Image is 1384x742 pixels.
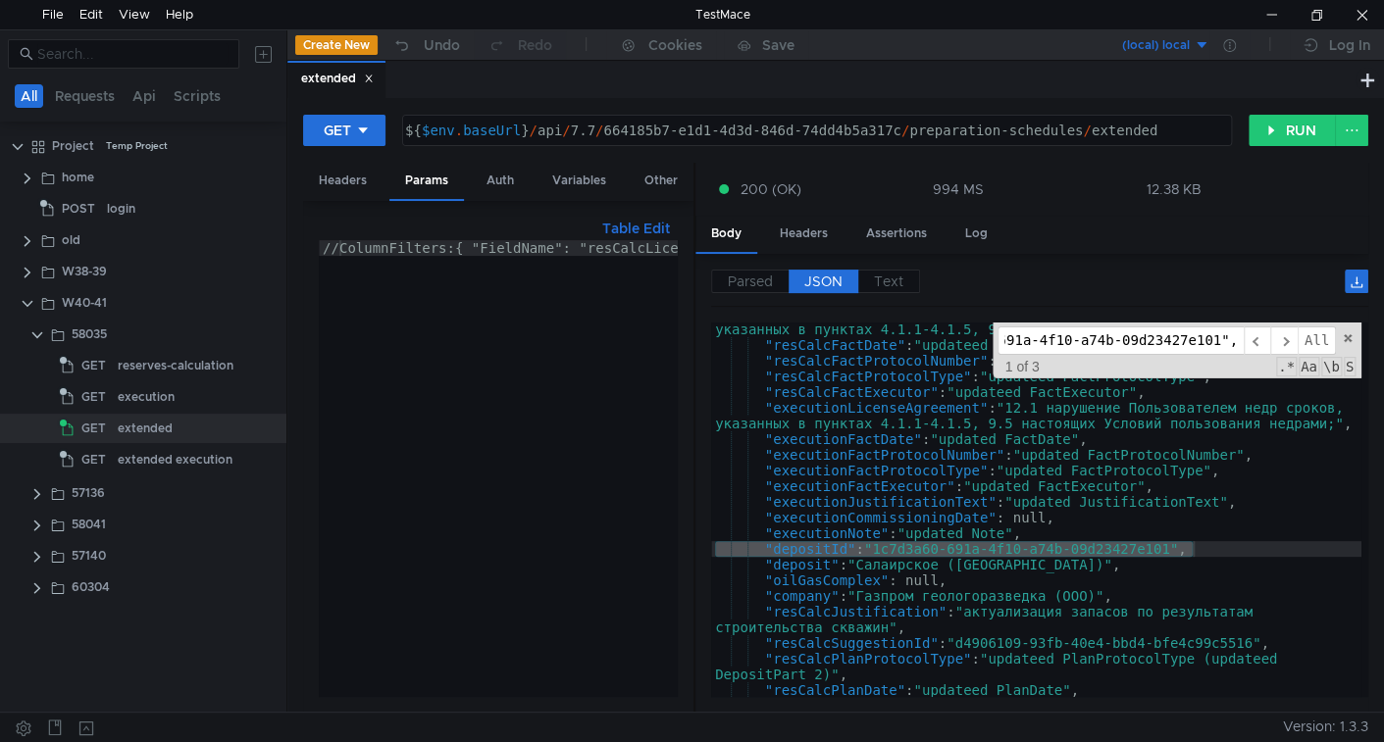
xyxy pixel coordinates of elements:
div: (local) local [1122,36,1190,55]
span: 200 (OK) [741,178,801,200]
span: RegExp Search [1276,357,1297,376]
button: Table Edit [594,217,678,240]
div: execution [118,382,175,412]
span: ​ [1270,326,1298,355]
div: Undo [424,33,460,57]
span: JSON [804,272,843,290]
div: extended [301,69,374,89]
div: W40-41 [62,288,107,318]
div: Redo [518,33,552,57]
button: Requests [49,84,121,108]
button: (local) local [1073,29,1209,61]
span: GET [81,351,106,380]
span: Text [874,272,903,290]
span: Parsed [728,272,773,290]
button: Undo [378,30,474,60]
input: Search for [998,326,1244,355]
div: old [62,225,80,255]
div: Headers [764,216,844,252]
div: Temp Project [106,131,168,161]
span: CaseSensitive Search [1299,357,1319,376]
span: Alt-Enter [1298,326,1336,355]
div: Headers [303,163,383,199]
div: extended [118,414,173,443]
div: GET [324,120,351,141]
div: extended execution [118,445,232,474]
div: Params [389,163,464,201]
div: 994 MS [933,180,984,198]
button: Redo [474,30,566,60]
div: Project [52,131,94,161]
div: 12.38 KB [1147,180,1202,198]
div: 58035 [72,320,107,349]
div: login [107,194,135,223]
button: GET [303,115,385,146]
div: 57140 [72,541,106,570]
div: Cookies [648,33,702,57]
div: Auth [471,163,530,199]
span: GET [81,414,106,443]
span: GET [81,382,106,412]
div: Log In [1329,33,1370,57]
div: 60304 [72,572,110,602]
div: W38-39 [62,257,107,286]
button: Api [127,84,162,108]
div: home [62,163,94,192]
button: Scripts [168,84,227,108]
span: Version: 1.3.3 [1283,713,1368,741]
div: Assertions [850,216,943,252]
div: Save [762,38,795,52]
span: ​ [1244,326,1271,355]
span: 1 of 3 [998,359,1048,374]
div: Variables [537,163,622,199]
div: Log [949,216,1003,252]
div: Other [629,163,693,199]
button: All [15,84,43,108]
div: 58041 [72,510,106,539]
button: RUN [1249,115,1336,146]
div: reserves-calculation [118,351,233,380]
span: POST [62,194,95,223]
div: 57136 [72,478,105,508]
span: Whole Word Search [1321,357,1342,376]
span: GET [81,445,106,474]
div: Body [695,216,757,254]
input: Search... [37,43,228,65]
button: Create New [295,35,378,55]
span: Search In Selection [1344,357,1356,376]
